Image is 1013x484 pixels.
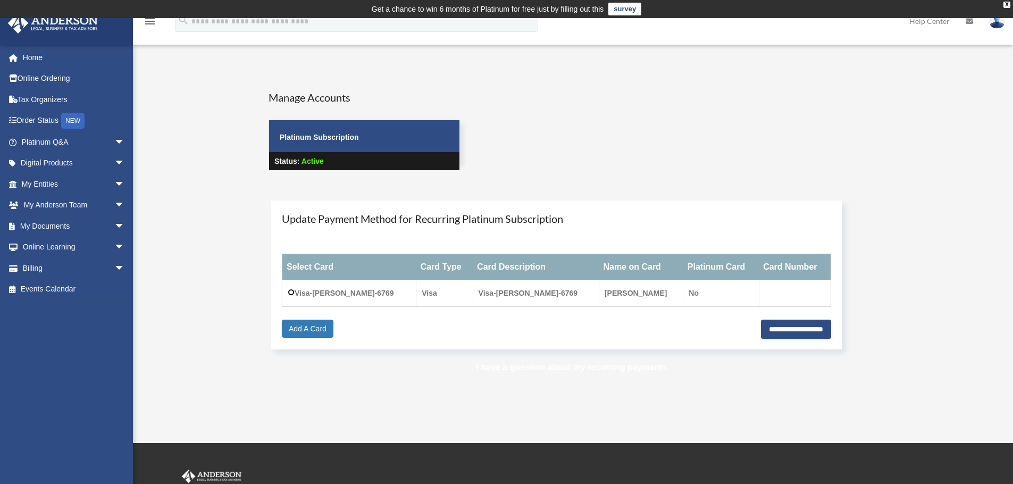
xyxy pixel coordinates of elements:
[7,47,141,68] a: Home
[599,254,683,280] th: Name on Card
[114,215,136,237] span: arrow_drop_down
[608,3,641,15] a: survey
[416,280,473,306] td: Visa
[989,13,1005,29] img: User Pic
[114,131,136,153] span: arrow_drop_down
[114,195,136,216] span: arrow_drop_down
[372,3,604,15] div: Get a chance to win 6 months of Platinum for free just by filling out this
[282,320,333,338] a: Add A Card
[282,211,831,226] h4: Update Payment Method for Recurring Platinum Subscription
[7,68,141,89] a: Online Ordering
[416,254,473,280] th: Card Type
[61,113,85,129] div: NEW
[683,280,759,306] td: No
[7,110,141,132] a: Order StatusNEW
[7,195,141,216] a: My Anderson Teamarrow_drop_down
[7,257,141,279] a: Billingarrow_drop_down
[114,153,136,174] span: arrow_drop_down
[473,254,599,280] th: Card Description
[114,257,136,279] span: arrow_drop_down
[7,215,141,237] a: My Documentsarrow_drop_down
[7,89,141,110] a: Tax Organizers
[280,133,359,141] strong: Platinum Subscription
[683,254,759,280] th: Platinum Card
[274,157,299,165] strong: Status:
[759,254,831,280] th: Card Number
[7,173,141,195] a: My Entitiesarrow_drop_down
[282,280,416,306] td: Visa-[PERSON_NAME]-6769
[114,237,136,258] span: arrow_drop_down
[5,13,101,34] img: Anderson Advisors Platinum Portal
[1003,2,1010,8] div: close
[7,153,141,174] a: Digital Productsarrow_drop_down
[473,280,599,306] td: Visa-[PERSON_NAME]-6769
[282,254,416,280] th: Select Card
[144,19,156,28] a: menu
[269,90,460,105] h4: Manage Accounts
[144,15,156,28] i: menu
[476,363,667,372] a: I have a question about my recurring payments
[7,237,141,258] a: Online Learningarrow_drop_down
[7,279,141,300] a: Events Calendar
[599,280,683,306] td: [PERSON_NAME]
[178,14,189,26] i: search
[180,470,244,483] img: Anderson Advisors Platinum Portal
[7,131,141,153] a: Platinum Q&Aarrow_drop_down
[114,173,136,195] span: arrow_drop_down
[302,157,324,165] span: Active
